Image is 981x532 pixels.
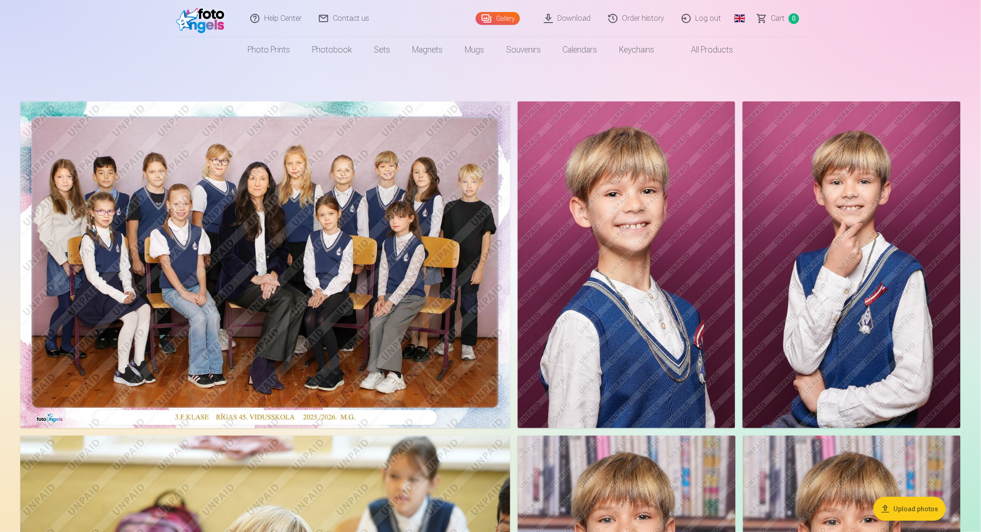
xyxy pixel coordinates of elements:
[789,13,799,24] span: 0
[771,13,785,24] span: Сart
[363,37,401,63] a: Sets
[236,37,301,63] a: Photo prints
[401,37,454,63] a: Magnets
[609,37,666,63] a: Keychains
[301,37,363,63] a: Photobook
[874,497,946,521] button: Upload photos
[552,37,609,63] a: Calendars
[495,37,552,63] a: Souvenirs
[176,4,229,33] img: /fa1
[666,37,745,63] a: All products
[454,37,495,63] a: Mugs
[476,12,520,25] a: Gallery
